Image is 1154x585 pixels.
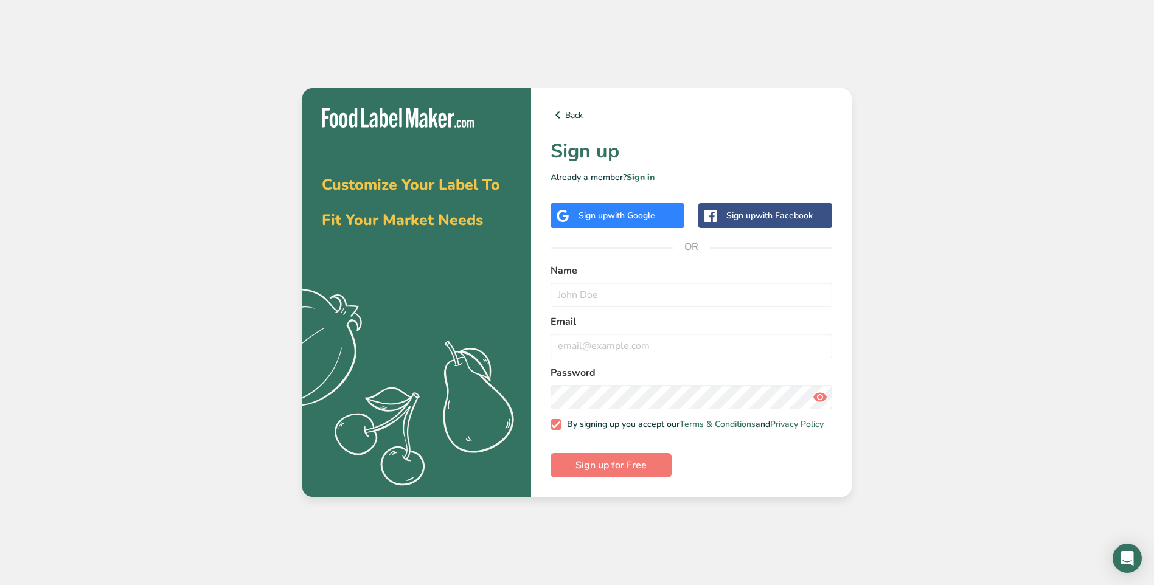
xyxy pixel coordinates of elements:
label: Email [551,314,832,329]
label: Password [551,365,832,380]
input: John Doe [551,283,832,307]
span: By signing up you accept our and [561,419,824,430]
h1: Sign up [551,137,832,166]
div: Sign up [579,209,655,222]
button: Sign up for Free [551,453,672,477]
p: Already a member? [551,171,832,184]
a: Back [551,108,832,122]
span: with Google [608,210,655,221]
div: Sign up [726,209,813,222]
span: Customize Your Label To Fit Your Market Needs [322,175,500,230]
a: Sign in [627,171,655,183]
span: with Facebook [756,210,813,221]
input: email@example.com [551,334,832,358]
span: Sign up for Free [575,458,647,472]
div: Open Intercom Messenger [1113,544,1142,573]
label: Name [551,263,832,278]
span: OR [673,229,710,265]
a: Terms & Conditions [680,418,756,430]
a: Privacy Policy [770,418,824,430]
img: Food Label Maker [322,108,474,128]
